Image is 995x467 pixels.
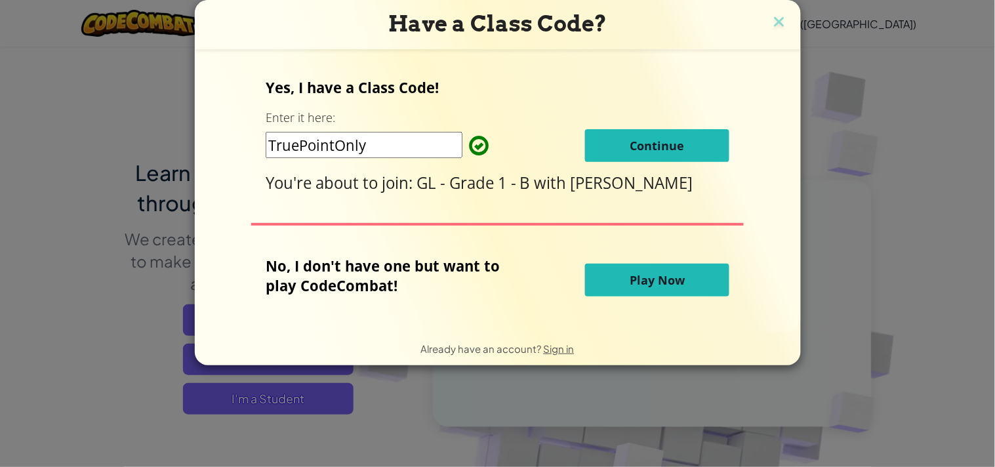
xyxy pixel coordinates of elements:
[416,172,535,193] span: GL - Grade 1 - B
[266,172,416,193] span: You're about to join:
[266,256,519,295] p: No, I don't have one but want to play CodeCombat!
[544,342,575,355] a: Sign in
[266,77,729,97] p: Yes, I have a Class Code!
[585,129,729,162] button: Continue
[630,138,685,153] span: Continue
[630,272,685,288] span: Play Now
[388,10,607,37] span: Have a Class Code?
[585,264,729,296] button: Play Now
[266,110,335,126] label: Enter it here:
[771,13,788,33] img: close icon
[571,172,693,193] span: [PERSON_NAME]
[535,172,571,193] span: with
[421,342,544,355] span: Already have an account?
